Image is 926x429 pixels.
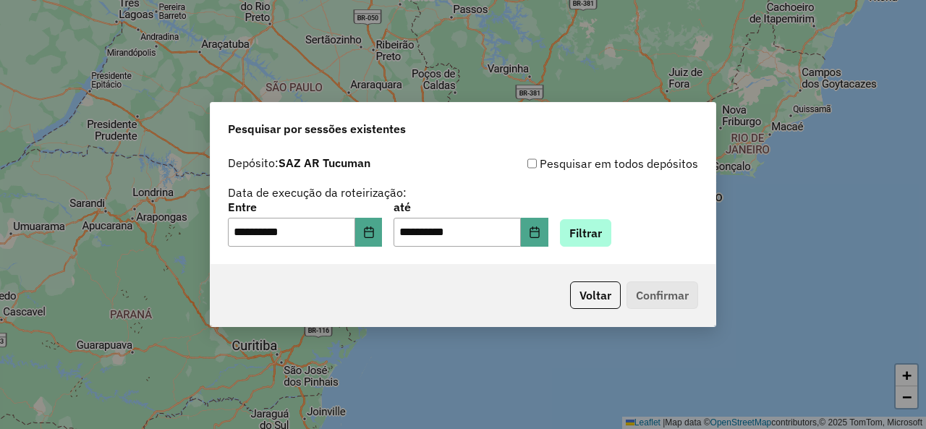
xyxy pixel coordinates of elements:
[228,198,382,216] label: Entre
[570,281,621,309] button: Voltar
[560,219,611,247] button: Filtrar
[394,198,548,216] label: até
[228,120,406,137] span: Pesquisar por sessões existentes
[228,154,370,171] label: Depósito:
[279,156,370,170] strong: SAZ AR Tucuman
[355,218,383,247] button: Choose Date
[521,218,548,247] button: Choose Date
[463,155,698,172] div: Pesquisar em todos depósitos
[228,184,407,201] label: Data de execução da roteirização:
